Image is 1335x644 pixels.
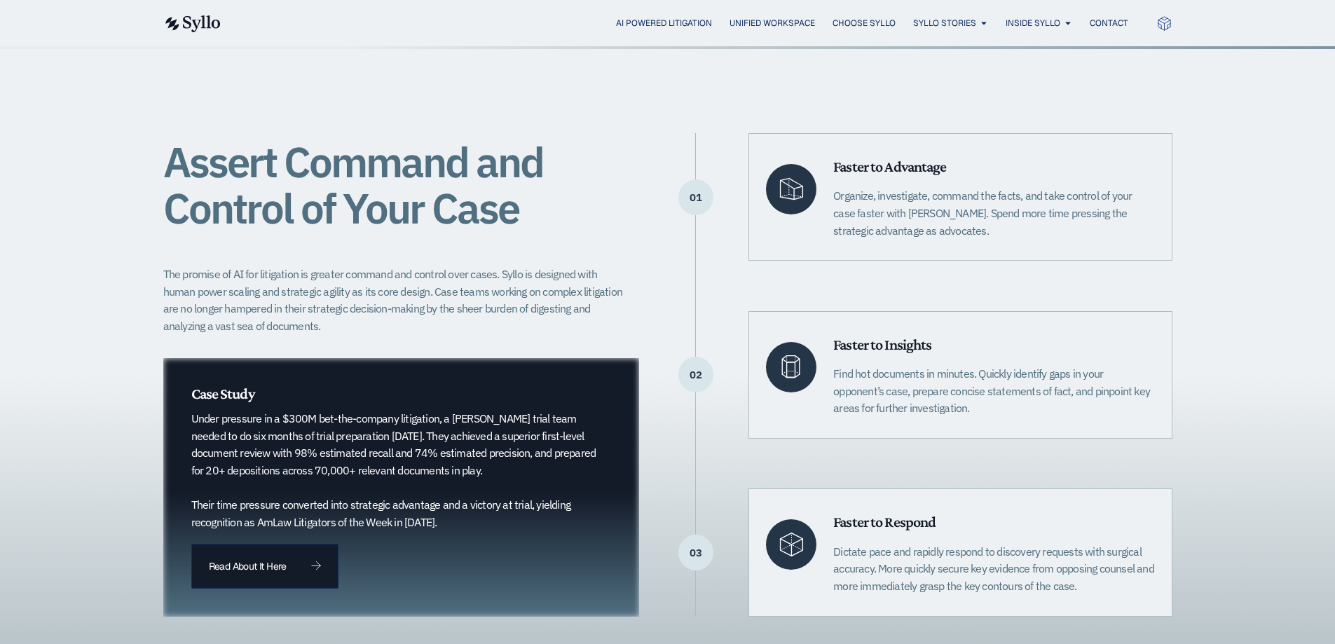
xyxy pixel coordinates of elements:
[678,374,713,376] p: 02
[730,17,815,29] a: Unified Workspace
[249,17,1128,30] nav: Menu
[616,17,712,29] a: AI Powered Litigation
[833,365,1154,417] p: Find hot documents in minutes. Quickly identify gaps in your opponent’s case, prepare concise sta...
[191,385,254,402] span: Case Study
[913,17,976,29] a: Syllo Stories
[163,134,543,235] span: Assert Command and Control of Your Case
[833,543,1154,595] p: Dictate pace and rapidly respond to discovery requests with surgical accuracy. More quickly secur...
[163,266,631,335] p: The promise of AI for litigation is greater command and control over cases. Syllo is designed wit...
[678,552,713,554] p: 03
[163,15,221,32] img: syllo
[209,561,286,571] span: Read About It Here
[1090,17,1128,29] a: Contact
[1006,17,1060,29] a: Inside Syllo
[678,197,713,198] p: 01
[833,336,931,353] span: Faster to Insights
[191,410,597,530] p: Under pressure in a $300M bet-the-company litigation, a [PERSON_NAME] trial team needed to do six...
[191,544,338,589] a: Read About It Here
[833,158,946,175] span: Faster to Advantage
[249,17,1128,30] div: Menu Toggle
[833,513,936,530] span: Faster to Respond
[833,187,1154,239] p: Organize, investigate, command the facts, and take control of your case faster with [PERSON_NAME]...
[833,17,896,29] a: Choose Syllo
